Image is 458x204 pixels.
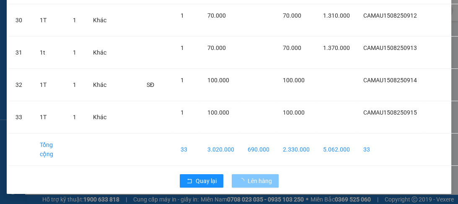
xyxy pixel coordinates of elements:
[363,12,417,19] span: CAMAU1508250912
[9,69,33,101] td: 32
[363,109,417,116] span: CAMAU1508250915
[33,101,66,133] td: 1T
[73,49,76,56] span: 1
[207,44,226,51] span: 70.000
[196,176,217,186] span: Quay lại
[283,12,301,19] span: 70.000
[363,77,417,84] span: CAMAU1508250914
[181,12,184,19] span: 1
[207,109,229,116] span: 100.000
[232,174,279,188] button: Lên hàng
[33,133,66,166] td: Tổng cộng
[73,81,76,88] span: 1
[86,101,113,133] td: Khác
[323,12,350,19] span: 1.310.000
[276,133,316,166] td: 2.330.000
[9,4,33,37] td: 30
[180,174,223,188] button: rollbackQuay lại
[181,109,184,116] span: 1
[207,12,226,19] span: 70.000
[181,77,184,84] span: 1
[9,101,33,133] td: 33
[33,4,66,37] td: 1T
[86,4,113,37] td: Khác
[316,133,357,166] td: 5.062.000
[283,77,305,84] span: 100.000
[248,176,272,186] span: Lên hàng
[323,44,350,51] span: 1.370.000
[73,114,76,120] span: 1
[73,17,76,24] span: 1
[86,37,113,69] td: Khác
[174,133,201,166] td: 33
[241,133,276,166] td: 690.000
[283,44,301,51] span: 70.000
[9,37,33,69] td: 31
[33,69,66,101] td: 1T
[357,133,424,166] td: 33
[238,178,248,184] span: loading
[201,133,241,166] td: 3.020.000
[363,44,417,51] span: CAMAU1508250913
[181,44,184,51] span: 1
[186,178,192,185] span: rollback
[147,81,154,88] span: SĐ
[33,37,66,69] td: 1t
[283,109,305,116] span: 100.000
[207,77,229,84] span: 100.000
[86,69,113,101] td: Khác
